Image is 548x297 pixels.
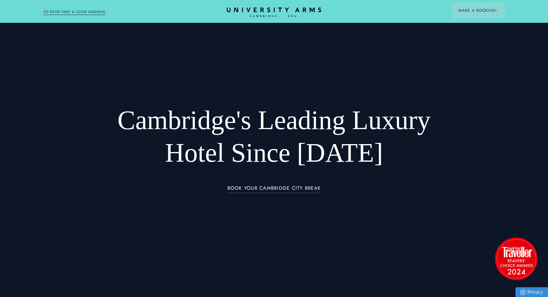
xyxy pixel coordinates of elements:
[452,3,505,18] button: Make a BookingArrow icon
[496,9,498,12] img: Arrow icon
[227,186,321,193] a: BOOK YOUR CAMBRIDGE CITY BREAK
[227,7,321,18] a: Home
[520,290,526,295] img: Privacy
[101,104,448,169] h1: Cambridge's Leading Luxury Hotel Since [DATE]
[43,9,105,15] a: 3D TOUR:TAKE A LOOK AROUND
[515,287,548,297] a: Privacy
[459,7,498,13] span: Make a Booking
[492,234,541,283] img: image-2524eff8f0c5d55edbf694693304c4387916dea5-1501x1501-png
